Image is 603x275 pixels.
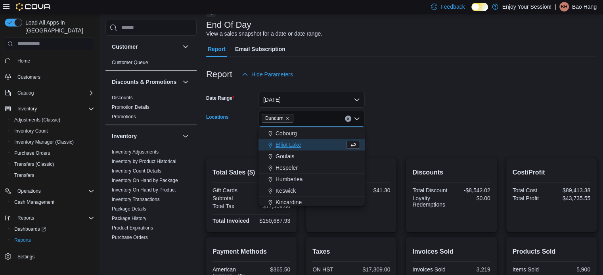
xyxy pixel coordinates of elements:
[212,203,250,209] div: Total Tax
[440,3,465,11] span: Feedback
[312,266,350,273] div: ON HST
[2,87,98,99] button: Catalog
[112,104,149,110] span: Promotion Details
[112,206,146,212] span: Package Details
[112,187,176,193] span: Inventory On Hand by Product
[112,104,149,110] a: Promotion Details
[14,104,40,114] button: Inventory
[112,225,153,231] a: Product Expirations
[453,187,490,193] div: -$8,542.02
[17,188,41,194] span: Operations
[276,187,296,195] span: Keswick
[112,149,159,155] a: Inventory Adjustments
[453,195,490,201] div: $0.00
[112,216,146,221] a: Package History
[206,95,234,101] label: Date Range
[181,77,190,87] button: Discounts & Promotions
[276,152,294,160] span: Goulais
[14,139,74,145] span: Inventory Manager (Classic)
[276,164,298,172] span: Hespeler
[11,159,57,169] a: Transfers (Classic)
[17,90,34,96] span: Catalog
[112,168,161,174] a: Inventory Count Details
[276,198,302,206] span: Kincardine
[11,171,94,180] span: Transfers
[11,224,94,234] span: Dashboards
[258,151,365,162] button: Goulais
[572,2,597,11] p: Bao Hang
[553,195,590,201] div: $43,735.55
[181,131,190,141] button: Inventory
[112,235,148,240] a: Purchase Orders
[11,148,54,158] a: Purchase Orders
[11,115,63,125] a: Adjustments (Classic)
[212,247,290,256] h2: Payment Methods
[14,237,31,243] span: Reports
[112,177,178,184] span: Inventory On Hand by Package
[235,41,285,57] span: Email Subscription
[14,199,54,205] span: Cash Management
[17,58,30,64] span: Home
[206,30,322,38] div: View a sales snapshot for a date or date range.
[112,43,179,51] button: Customer
[11,126,51,136] a: Inventory Count
[258,139,365,151] button: Elliot Lake
[253,203,290,209] div: $17,309.00
[8,197,98,208] button: Cash Management
[559,2,569,11] div: Bao Hang
[258,185,365,197] button: Keswick
[276,175,302,183] span: Humberlea
[502,2,552,11] p: Enjoy Your Session!
[258,174,365,185] button: Humberlea
[285,116,290,121] button: Remove Dundurn from selection in this group
[112,132,137,140] h3: Inventory
[14,117,60,123] span: Adjustments (Classic)
[206,70,232,79] h3: Report
[8,170,98,181] button: Transfers
[239,66,296,82] button: Hide Parameters
[181,42,190,51] button: Customer
[112,78,176,86] h3: Discounts & Promotions
[2,186,98,197] button: Operations
[14,88,94,98] span: Catalog
[112,95,133,101] a: Discounts
[112,197,160,202] a: Inventory Transactions
[555,2,556,11] p: |
[11,137,77,147] a: Inventory Manager (Classic)
[112,78,179,86] button: Discounts & Promotions
[14,150,50,156] span: Purchase Orders
[112,196,160,203] span: Inventory Transactions
[14,172,34,178] span: Transfers
[258,128,365,139] button: Cobourg
[208,41,226,57] span: Report
[453,266,490,273] div: 3,219
[2,103,98,114] button: Inventory
[11,235,34,245] a: Reports
[253,218,290,224] div: $150,687.93
[11,224,49,234] a: Dashboards
[112,43,138,51] h3: Customer
[412,168,490,177] h2: Discounts
[265,114,283,122] span: Dundurn
[112,178,178,183] a: Inventory On Hand by Package
[276,141,301,149] span: Elliot Lake
[11,115,94,125] span: Adjustments (Classic)
[2,250,98,262] button: Settings
[276,129,297,137] span: Cobourg
[14,56,94,66] span: Home
[11,171,37,180] a: Transfers
[471,3,488,11] input: Dark Mode
[14,213,94,223] span: Reports
[112,114,136,119] a: Promotions
[8,114,98,125] button: Adjustments (Classic)
[212,187,250,193] div: Gift Cards
[258,197,365,208] button: Kincardine
[2,212,98,224] button: Reports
